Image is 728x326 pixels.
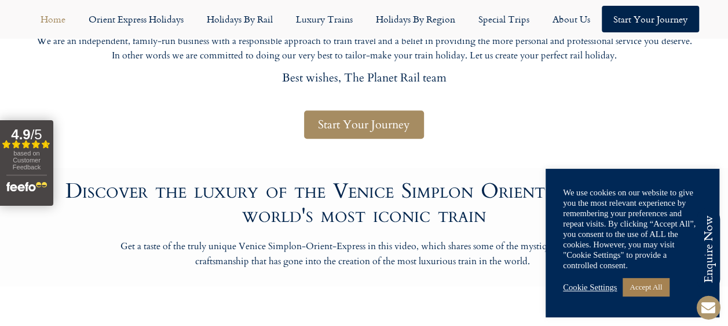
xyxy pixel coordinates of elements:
[364,6,467,32] a: Holidays by Region
[563,187,702,271] div: We use cookies on our website to give you the most relevant experience by remembering your prefer...
[46,179,683,228] h2: Discover the luxury of the Venice Simplon Orient Express, the world's most iconic train
[195,6,284,32] a: Holidays by Rail
[623,278,669,296] a: Accept All
[107,239,619,269] p: Get a taste of the truly unique Venice Simplon-Orient-Express in this video, which shares some of...
[282,70,447,86] span: Best wishes, The Planet Rail team
[318,117,410,132] span: Start Your Journey
[467,6,541,32] a: Special Trips
[284,6,364,32] a: Luxury Trains
[29,6,77,32] a: Home
[6,6,722,32] nav: Menu
[77,6,195,32] a: Orient Express Holidays
[563,282,617,292] a: Cookie Settings
[602,6,699,32] a: Start your Journey
[541,6,602,32] a: About Us
[304,110,424,139] a: Start Your Journey
[34,34,694,64] p: We are an independent, family-run business with a responsible approach to train travel and a beli...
